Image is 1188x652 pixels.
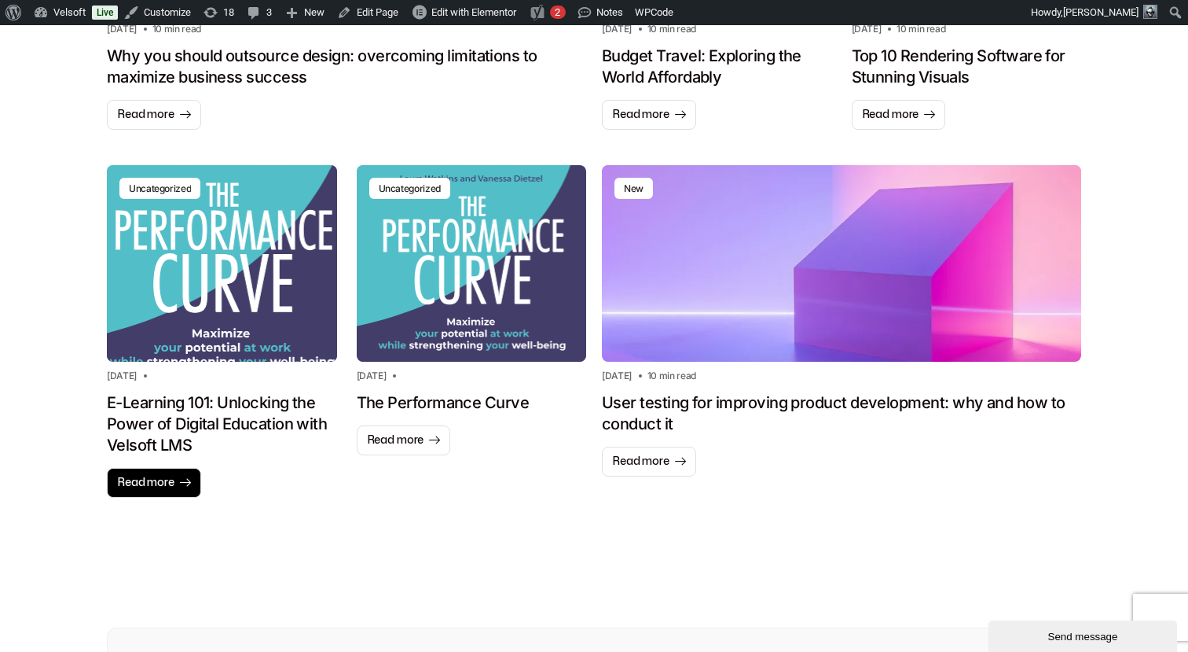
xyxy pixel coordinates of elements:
[367,433,424,448] span: Read more
[1063,6,1138,18] span: [PERSON_NAME]
[852,46,1082,88] h1: Top 10 Rendering Software for Stunning Visuals
[647,23,696,35] h2: 10 min read
[357,425,451,455] a: Read more
[92,6,118,20] a: Live
[107,23,137,35] h2: [DATE]
[624,182,643,194] div: New
[602,23,632,35] h2: [DATE]
[896,23,945,35] h2: 10 min read
[152,23,201,35] h2: 10 min read
[107,392,337,456] h1: E-Learning 101: Unlocking the Power of Digital Education with Velsoft LMS
[602,447,696,477] a: Read more
[862,107,919,123] span: Read more
[988,617,1180,652] iframe: chat widget
[107,370,137,382] h2: [DATE]
[117,475,174,491] span: Read more
[431,6,516,18] span: Edit with Elementor
[602,100,696,130] a: Read more
[602,370,632,382] h2: [DATE]
[107,46,586,88] h1: Why you should outsource design: overcoming limitations to maximize business success
[647,370,696,382] h2: 10 min read
[117,107,174,123] span: Read more
[602,392,1081,435] h1: User testing for improving product development: why and how to conduct it
[852,100,946,130] a: Read more
[612,454,669,470] span: Read more
[129,182,191,194] div: Uncategorized
[107,100,201,130] a: Read more
[357,392,587,414] h1: The Performance Curve
[379,182,441,194] div: Uncategorized
[602,46,832,88] h1: Budget Travel: Exploring the World Affordably
[107,468,201,498] a: Read more
[612,107,669,123] span: Read more
[852,23,882,35] h2: [DATE]
[555,6,560,18] span: 2
[357,370,387,382] h2: [DATE]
